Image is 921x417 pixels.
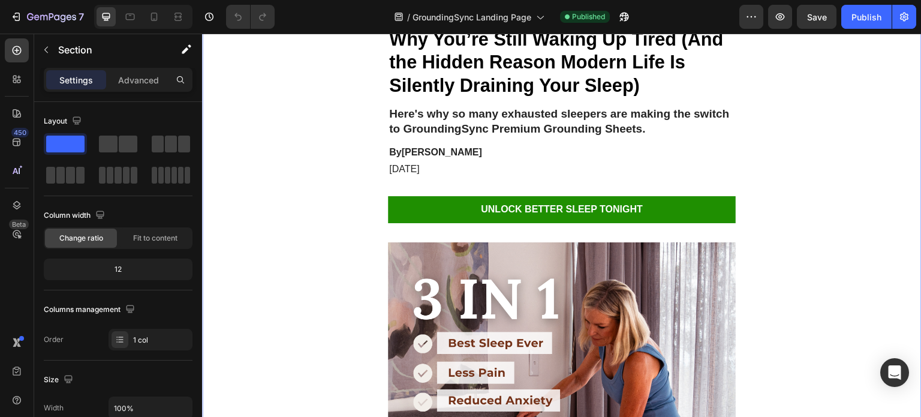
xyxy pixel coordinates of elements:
[44,372,76,388] div: Size
[44,302,137,318] div: Columns management
[279,170,441,182] p: Unlock Better Sleep Tonight
[9,220,29,229] div: Beta
[44,113,84,130] div: Layout
[407,11,410,23] span: /
[572,11,605,22] span: Published
[118,74,159,86] p: Advanced
[851,11,881,23] div: Publish
[133,233,177,244] span: Fit to content
[807,12,827,22] span: Save
[202,34,921,417] iframe: Design area
[187,130,532,142] p: [DATE]
[841,5,892,29] button: Publish
[59,74,93,86] p: Settings
[797,5,836,29] button: Save
[58,43,156,57] p: Section
[46,261,190,278] div: 12
[79,10,84,24] p: 7
[133,335,189,346] div: 1 col
[186,163,534,190] a: Unlock Better Sleep Tonight
[199,113,279,124] a: [PERSON_NAME]
[5,5,89,29] button: 7
[413,11,531,23] span: GroundingSync Landing Page
[226,5,275,29] div: Undo/Redo
[187,113,532,125] p: By
[11,128,29,137] div: 450
[44,334,64,345] div: Order
[44,403,64,413] div: Width
[59,233,103,244] span: Change ratio
[186,72,534,104] h2: Here's why so many exhausted sleepers are making the switch to GroundingSync Premium Grounding Sh...
[44,208,107,224] div: Column width
[880,358,909,387] div: Open Intercom Messenger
